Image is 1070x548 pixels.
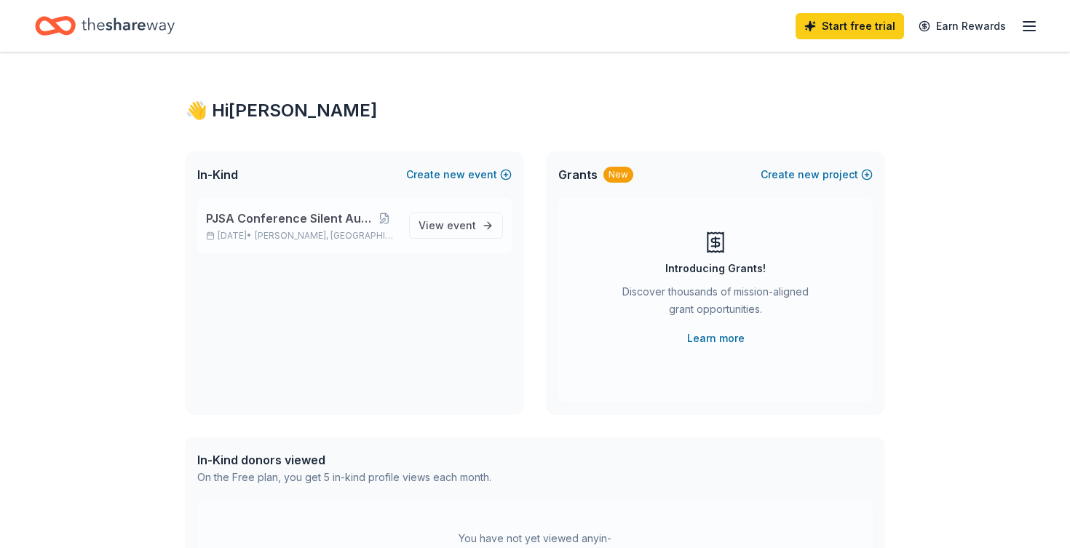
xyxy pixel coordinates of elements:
span: View [419,217,476,234]
span: new [443,166,465,183]
div: In-Kind donors viewed [197,451,491,469]
span: [PERSON_NAME], [GEOGRAPHIC_DATA] [255,230,397,242]
span: new [798,166,820,183]
a: Start free trial [796,13,904,39]
span: event [447,219,476,231]
div: On the Free plan, you get 5 in-kind profile views each month. [197,469,491,486]
div: New [603,167,633,183]
p: [DATE] • [206,230,397,242]
button: Createnewproject [761,166,873,183]
a: Learn more [687,330,745,347]
a: Earn Rewards [910,13,1015,39]
span: Grants [558,166,598,183]
div: Discover thousands of mission-aligned grant opportunities. [617,283,815,324]
span: PJSA Conference Silent Auction [206,210,371,227]
a: Home [35,9,175,43]
span: In-Kind [197,166,238,183]
div: 👋 Hi [PERSON_NAME] [186,99,884,122]
a: View event [409,213,503,239]
button: Createnewevent [406,166,512,183]
div: Introducing Grants! [665,260,766,277]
